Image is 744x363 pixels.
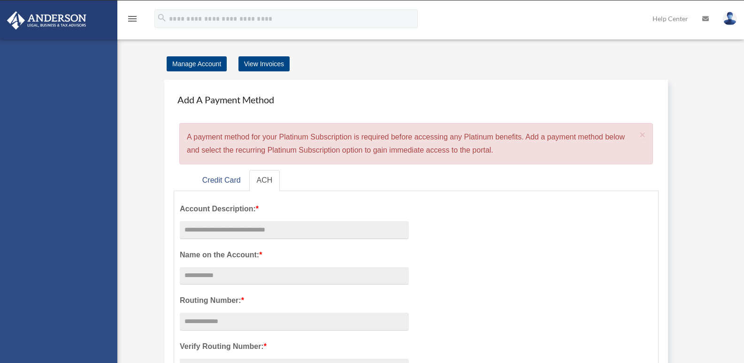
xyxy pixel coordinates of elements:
a: Manage Account [167,56,227,71]
span: × [640,129,646,140]
a: Credit Card [195,170,248,191]
button: Close [640,130,646,139]
img: Anderson Advisors Platinum Portal [4,11,89,30]
h4: Add A Payment Method [174,89,659,110]
label: Routing Number: [180,294,409,307]
a: ACH [249,170,280,191]
i: menu [127,13,138,24]
a: View Invoices [238,56,290,71]
img: User Pic [723,12,737,25]
label: Account Description: [180,202,409,216]
a: menu [127,16,138,24]
i: search [157,13,167,23]
label: Verify Routing Number: [180,340,409,353]
div: A payment method for your Platinum Subscription is required before accessing any Platinum benefit... [179,123,653,164]
label: Name on the Account: [180,248,409,262]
